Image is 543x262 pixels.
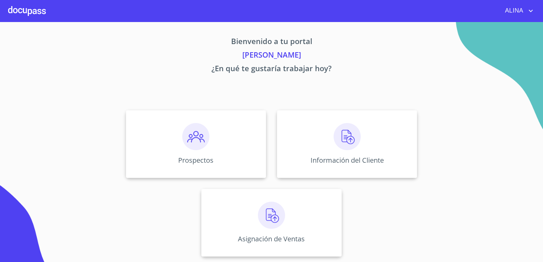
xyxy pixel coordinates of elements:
[182,123,209,150] img: prospectos.png
[311,156,384,165] p: Información del Cliente
[334,123,361,150] img: carga.png
[500,5,535,16] button: account of current user
[238,234,305,243] p: Asignación de Ventas
[178,156,213,165] p: Prospectos
[62,63,481,76] p: ¿En qué te gustaría trabajar hoy?
[62,49,481,63] p: [PERSON_NAME]
[500,5,527,16] span: ALINA
[62,36,481,49] p: Bienvenido a tu portal
[258,202,285,229] img: carga.png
